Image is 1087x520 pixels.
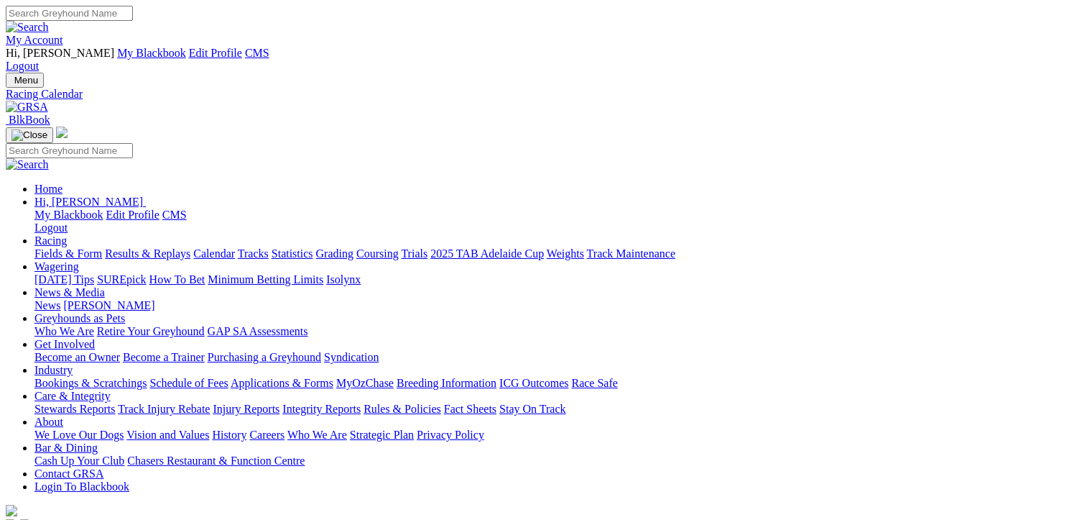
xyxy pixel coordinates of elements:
[34,286,105,298] a: News & Media
[499,403,565,415] a: Stay On Track
[6,47,114,59] span: Hi, [PERSON_NAME]
[34,455,124,467] a: Cash Up Your Club
[149,273,205,286] a: How To Bet
[34,299,1081,312] div: News & Media
[336,377,394,389] a: MyOzChase
[34,209,103,221] a: My Blackbook
[34,222,68,234] a: Logout
[63,299,154,311] a: [PERSON_NAME]
[117,47,186,59] a: My Blackbook
[34,351,120,363] a: Become an Owner
[6,88,1081,101] a: Racing Calendar
[430,247,544,260] a: 2025 TAB Adelaide Cup
[123,351,205,363] a: Become a Trainer
[34,196,146,208] a: Hi, [PERSON_NAME]
[34,403,1081,416] div: Care & Integrity
[34,273,94,286] a: [DATE] Tips
[499,377,568,389] a: ICG Outcomes
[34,480,129,493] a: Login To Blackbook
[34,312,125,324] a: Greyhounds as Pets
[105,247,190,260] a: Results & Replays
[350,429,414,441] a: Strategic Plan
[282,403,361,415] a: Integrity Reports
[6,34,63,46] a: My Account
[127,455,305,467] a: Chasers Restaurant & Function Centre
[6,143,133,158] input: Search
[34,455,1081,467] div: Bar & Dining
[397,377,496,389] a: Breeding Information
[6,47,1081,73] div: My Account
[126,429,209,441] a: Vision and Values
[6,505,17,516] img: logo-grsa-white.png
[149,377,228,389] a: Schedule of Fees
[34,429,124,441] a: We Love Our Dogs
[324,351,379,363] a: Syndication
[212,429,246,441] a: History
[34,377,1081,390] div: Industry
[34,377,147,389] a: Bookings & Scratchings
[34,299,60,311] a: News
[238,247,269,260] a: Tracks
[34,234,67,247] a: Racing
[6,60,39,72] a: Logout
[571,377,617,389] a: Race Safe
[34,196,143,208] span: Hi, [PERSON_NAME]
[193,247,235,260] a: Calendar
[34,429,1081,442] div: About
[11,129,47,141] img: Close
[231,377,333,389] a: Applications & Forms
[401,247,427,260] a: Trials
[6,6,133,21] input: Search
[97,273,146,286] a: SUREpick
[417,429,484,441] a: Privacy Policy
[14,75,38,86] span: Menu
[6,21,49,34] img: Search
[56,127,68,138] img: logo-grsa-white.png
[34,416,63,428] a: About
[162,209,187,221] a: CMS
[34,260,79,273] a: Wagering
[9,114,50,126] span: BlkBook
[34,273,1081,286] div: Wagering
[106,209,159,221] a: Edit Profile
[249,429,285,441] a: Careers
[326,273,361,286] a: Isolynx
[208,351,321,363] a: Purchasing a Greyhound
[34,351,1081,364] div: Get Involved
[34,467,103,480] a: Contact GRSA
[356,247,399,260] a: Coursing
[208,273,323,286] a: Minimum Betting Limits
[245,47,269,59] a: CMS
[34,403,115,415] a: Stewards Reports
[316,247,353,260] a: Grading
[6,158,49,171] img: Search
[272,247,313,260] a: Statistics
[364,403,441,415] a: Rules & Policies
[587,247,675,260] a: Track Maintenance
[6,127,53,143] button: Toggle navigation
[34,209,1081,234] div: Hi, [PERSON_NAME]
[97,325,205,337] a: Retire Your Greyhound
[6,101,48,114] img: GRSA
[34,325,94,337] a: Who We Are
[6,114,50,126] a: BlkBook
[547,247,584,260] a: Weights
[34,364,73,376] a: Industry
[213,403,279,415] a: Injury Reports
[189,47,242,59] a: Edit Profile
[6,73,44,88] button: Toggle navigation
[34,390,111,402] a: Care & Integrity
[34,338,95,350] a: Get Involved
[34,183,63,195] a: Home
[34,247,1081,260] div: Racing
[118,403,210,415] a: Track Injury Rebate
[34,247,102,260] a: Fields & Form
[444,403,496,415] a: Fact Sheets
[34,325,1081,338] div: Greyhounds as Pets
[208,325,308,337] a: GAP SA Assessments
[34,442,98,454] a: Bar & Dining
[287,429,347,441] a: Who We Are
